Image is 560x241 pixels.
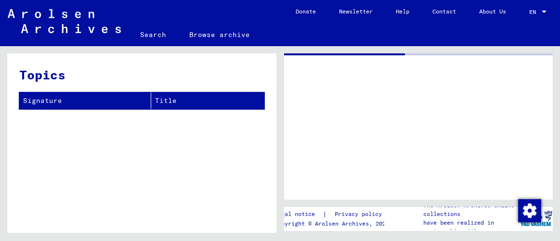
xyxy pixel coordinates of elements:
[129,23,178,46] a: Search
[274,209,393,219] div: |
[423,201,519,218] p: The Arolsen Archives online collections
[19,65,264,84] h3: Topics
[178,23,261,46] a: Browse archive
[19,92,151,109] th: Signature
[518,199,541,222] img: Change consent
[529,9,540,15] span: EN
[274,209,323,219] a: Legal notice
[327,209,393,219] a: Privacy policy
[423,218,519,236] p: have been realized in partnership with
[274,219,393,228] p: Copyright © Arolsen Archives, 2021
[8,9,121,33] img: Arolsen_neg.svg
[151,92,264,109] th: Title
